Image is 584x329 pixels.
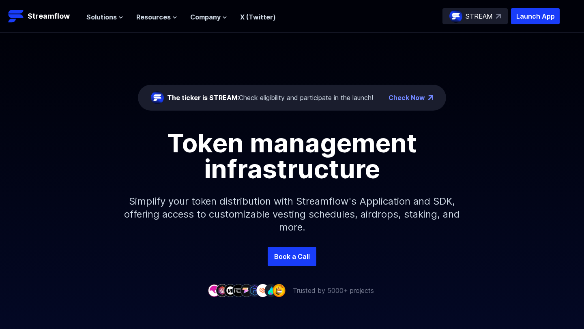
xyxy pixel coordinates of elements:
img: company-1 [208,284,221,297]
span: Company [190,12,221,22]
img: company-4 [232,284,245,297]
img: company-8 [264,284,277,297]
a: Streamflow [8,8,78,24]
img: company-7 [256,284,269,297]
a: Check Now [389,93,425,103]
img: top-right-arrow.png [428,95,433,100]
p: Simplify your token distribution with Streamflow's Application and SDK, offering access to custom... [118,182,466,247]
p: STREAM [466,11,493,21]
p: Streamflow [28,11,70,22]
button: Resources [136,12,177,22]
button: Launch App [511,8,560,24]
p: Trusted by 5000+ projects [293,286,374,295]
img: company-3 [224,284,237,297]
button: Company [190,12,227,22]
button: Solutions [86,12,123,22]
a: X (Twitter) [240,13,276,21]
h1: Token management infrastructure [109,130,474,182]
img: streamflow-logo-circle.png [449,10,462,23]
img: company-2 [216,284,229,297]
a: STREAM [442,8,508,24]
img: streamflow-logo-circle.png [151,91,164,104]
span: Resources [136,12,171,22]
img: company-6 [248,284,261,297]
span: Solutions [86,12,117,22]
img: company-9 [273,284,286,297]
img: company-5 [240,284,253,297]
span: The ticker is STREAM: [167,94,239,102]
img: top-right-arrow.svg [496,14,501,19]
a: Book a Call [268,247,316,266]
img: Streamflow Logo [8,8,24,24]
div: Check eligibility and participate in the launch! [167,93,373,103]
